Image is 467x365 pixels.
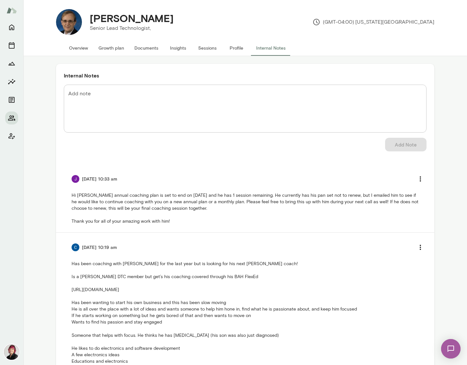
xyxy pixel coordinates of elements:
[72,243,79,251] img: Chloe Rodman
[129,40,164,56] button: Documents
[90,12,174,24] h4: [PERSON_NAME]
[193,40,222,56] button: Sessions
[251,40,291,56] button: Internal Notes
[64,72,427,79] h6: Internal Notes
[56,9,82,35] img: Richard Teel
[5,21,18,34] button: Home
[313,18,434,26] p: (GMT-04:00) [US_STATE][GEOGRAPHIC_DATA]
[90,24,174,32] p: Senior Lead Technologist,
[5,75,18,88] button: Insights
[4,344,19,360] img: Leigh Allen-Arredondo
[164,40,193,56] button: Insights
[414,241,427,254] button: more
[6,4,17,17] img: Mento
[5,112,18,124] button: Members
[5,130,18,143] button: Client app
[414,172,427,186] button: more
[64,40,93,56] button: Overview
[72,192,419,225] p: Hi [PERSON_NAME] annual coaching plan is set to end on [DATE] and he has 1 session remaining. He ...
[93,40,129,56] button: Growth plan
[82,244,117,251] h6: [DATE] 10:19 am
[222,40,251,56] button: Profile
[5,39,18,52] button: Sessions
[72,175,79,183] img: Jocelyn Grodin
[82,176,118,182] h6: [DATE] 10:33 am
[5,93,18,106] button: Documents
[5,57,18,70] button: Growth Plan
